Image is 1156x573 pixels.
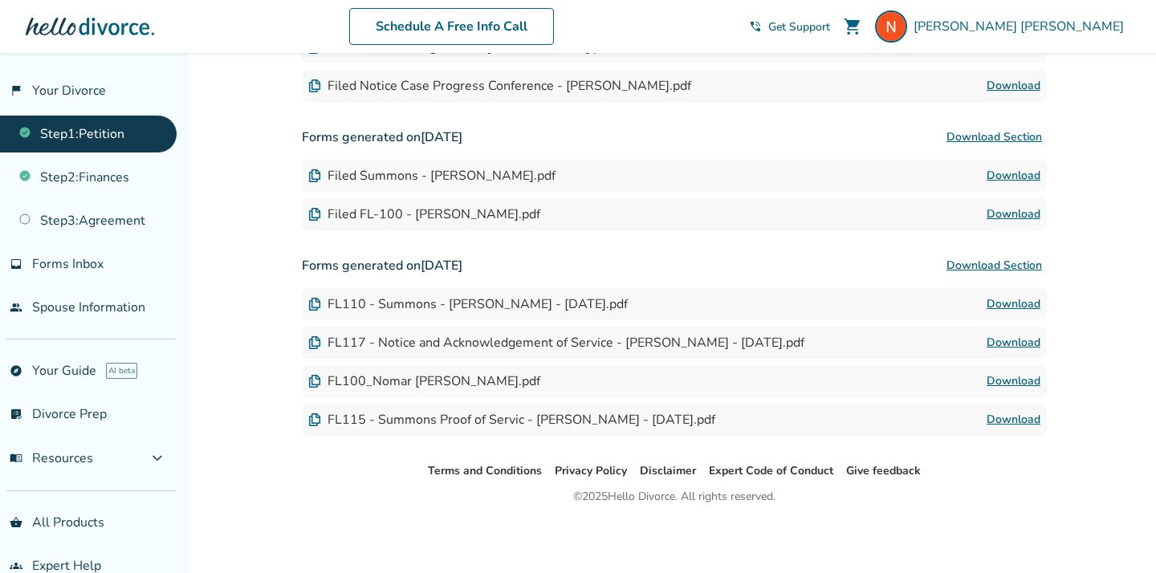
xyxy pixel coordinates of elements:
span: people [10,301,22,314]
div: FL115 - Summons Proof of Servic - [PERSON_NAME] - [DATE].pdf [308,411,715,429]
span: explore [10,364,22,377]
span: expand_more [148,449,167,468]
img: Document [308,298,321,311]
img: Document [308,79,321,92]
div: © 2025 Hello Divorce. All rights reserved. [573,487,775,506]
div: FL100_Nomar [PERSON_NAME].pdf [308,372,540,390]
span: phone_in_talk [749,20,762,33]
button: Download Section [942,121,1047,153]
span: [PERSON_NAME] [PERSON_NAME] [914,18,1130,35]
span: Get Support [768,19,830,35]
img: Document [308,169,321,182]
li: Give feedback [846,461,921,481]
a: Download [987,166,1040,185]
img: Document [308,208,321,221]
span: shopping_basket [10,516,22,529]
span: flag_2 [10,84,22,97]
span: AI beta [106,363,137,379]
a: Privacy Policy [555,463,627,478]
li: Disclaimer [640,461,696,481]
a: phone_in_talkGet Support [749,19,830,35]
button: Download Section [942,250,1047,282]
span: inbox [10,258,22,270]
a: Download [987,205,1040,224]
a: Download [987,295,1040,314]
a: Schedule A Free Info Call [349,8,554,45]
div: Filed Summons - [PERSON_NAME].pdf [308,167,556,185]
span: menu_book [10,452,22,465]
iframe: Chat Widget [1076,496,1156,573]
a: Expert Code of Conduct [709,463,833,478]
img: Document [308,413,321,426]
span: groups [10,559,22,572]
h3: Forms generated on [DATE] [302,121,1047,153]
a: Terms and Conditions [428,463,542,478]
div: FL110 - Summons - [PERSON_NAME] - [DATE].pdf [308,295,628,313]
span: list_alt_check [10,408,22,421]
span: Resources [10,449,93,467]
h3: Forms generated on [DATE] [302,250,1047,282]
a: Download [987,76,1040,95]
img: Document [308,336,321,349]
a: Download [987,410,1040,429]
span: Forms Inbox [32,255,104,273]
img: Nomar Isais [875,10,907,43]
div: Filed Notice Case Progress Conference - [PERSON_NAME].pdf [308,77,691,95]
a: Download [987,372,1040,391]
div: Filed FL-100 - [PERSON_NAME].pdf [308,205,540,223]
a: Download [987,333,1040,352]
span: shopping_cart [843,17,862,36]
div: FL117 - Notice and Acknowledgement of Service - [PERSON_NAME] - [DATE].pdf [308,334,804,352]
img: Document [308,375,321,388]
